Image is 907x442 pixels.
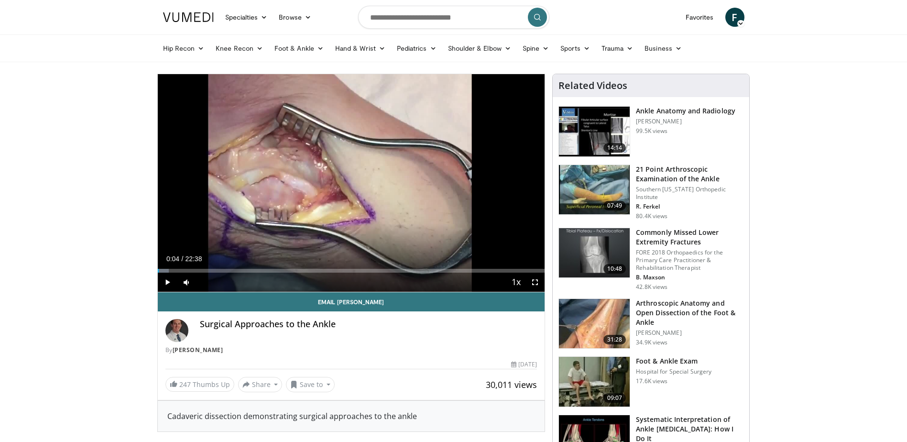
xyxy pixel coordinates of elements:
a: Foot & Ankle [269,39,329,58]
p: Hospital for Special Surgery [636,368,711,376]
span: 22:38 [185,255,202,263]
a: Hand & Wrist [329,39,391,58]
a: 14:14 Ankle Anatomy and Radiology [PERSON_NAME] 99.5K views [558,106,743,157]
a: Shoulder & Elbow [442,39,517,58]
p: B. Maxson [636,274,743,281]
span: 09:07 [603,393,626,403]
p: 17.6K views [636,377,667,385]
input: Search topics, interventions [358,6,549,29]
a: 09:07 Foot & Ankle Exam Hospital for Special Surgery 17.6K views [558,356,743,407]
a: Hip Recon [157,39,210,58]
a: Spine [517,39,555,58]
h3: Arthroscopic Anatomy and Open Dissection of the Foot & Ankle [636,298,743,327]
a: Email [PERSON_NAME] [158,292,545,311]
img: widescreen_open_anatomy_100000664_3.jpg.150x105_q85_crop-smart_upscale.jpg [559,299,630,349]
a: Business [639,39,688,58]
button: Fullscreen [525,273,545,292]
h3: 21 Point Arthroscopic Examination of the Ankle [636,165,743,184]
div: Progress Bar [158,269,545,273]
a: Browse [273,8,317,27]
video-js: Video Player [158,74,545,292]
img: VuMedi Logo [163,12,214,22]
button: Share [238,377,283,392]
span: 07:49 [603,201,626,210]
h3: Ankle Anatomy and Radiology [636,106,735,116]
div: By [165,346,537,354]
h3: Foot & Ankle Exam [636,356,711,366]
a: F [725,8,744,27]
a: Sports [555,39,596,58]
a: [PERSON_NAME] [173,346,223,354]
p: [PERSON_NAME] [636,329,743,337]
span: 30,011 views [486,379,537,390]
p: 99.5K views [636,127,667,135]
p: 34.9K views [636,339,667,346]
h3: Commonly Missed Lower Extremity Fractures [636,228,743,247]
a: Favorites [680,8,720,27]
a: Knee Recon [210,39,269,58]
span: 14:14 [603,143,626,153]
p: Southern [US_STATE] Orthopedic Institute [636,186,743,201]
div: [DATE] [511,360,537,369]
h4: Surgical Approaches to the Ankle [200,319,537,330]
img: 4aa379b6-386c-4fb5-93ee-de5617843a87.150x105_q85_crop-smart_upscale.jpg [559,228,630,278]
p: R. Ferkel [636,203,743,210]
p: 42.8K views [636,283,667,291]
button: Mute [177,273,196,292]
p: [PERSON_NAME] [636,118,735,125]
h4: Related Videos [558,80,627,91]
button: Playback Rate [506,273,525,292]
span: 10:48 [603,264,626,274]
a: 10:48 Commonly Missed Lower Extremity Fractures FORE 2018 Orthopaedics for the Primary Care Pract... [558,228,743,291]
p: FORE 2018 Orthopaedics for the Primary Care Practitioner & Rehabilitation Therapist [636,249,743,272]
a: Pediatrics [391,39,442,58]
button: Save to [286,377,335,392]
button: Play [158,273,177,292]
span: 0:04 [166,255,179,263]
img: Avatar [165,319,188,342]
a: Specialties [219,8,273,27]
img: 9953_3.png.150x105_q85_crop-smart_upscale.jpg [559,357,630,407]
span: 31:28 [603,335,626,344]
a: 31:28 Arthroscopic Anatomy and Open Dissection of the Foot & Ankle [PERSON_NAME] 34.9K views [558,298,743,349]
a: Trauma [596,39,639,58]
p: 80.4K views [636,212,667,220]
a: 247 Thumbs Up [165,377,234,392]
img: d079e22e-f623-40f6-8657-94e85635e1da.150x105_q85_crop-smart_upscale.jpg [559,107,630,156]
a: 07:49 21 Point Arthroscopic Examination of the Ankle Southern [US_STATE] Orthopedic Institute R. ... [558,165,743,220]
span: / [182,255,184,263]
div: Cadaveric dissection demonstrating surgical approaches to the ankle [167,410,535,422]
img: d2937c76-94b7-4d20-9de4-1c4e4a17f51d.150x105_q85_crop-smart_upscale.jpg [559,165,630,215]
span: 247 [179,380,191,389]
